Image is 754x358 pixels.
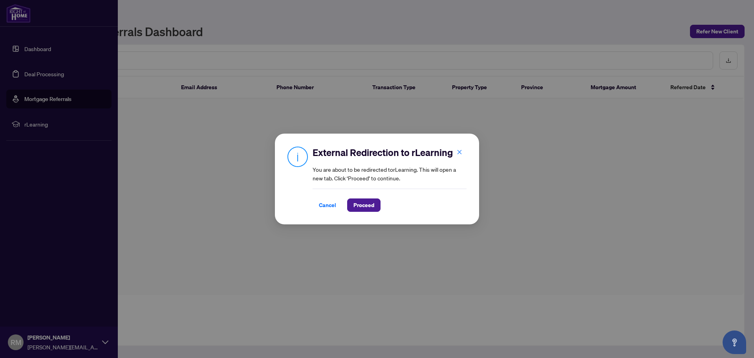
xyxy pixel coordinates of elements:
[319,199,336,211] span: Cancel
[313,146,467,159] h2: External Redirection to rLearning
[287,146,308,167] img: Info Icon
[313,146,467,212] div: You are about to be redirected to rLearning . This will open a new tab. Click ‘Proceed’ to continue.
[457,149,462,155] span: close
[723,330,746,354] button: Open asap
[347,198,381,212] button: Proceed
[313,198,342,212] button: Cancel
[353,199,374,211] span: Proceed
